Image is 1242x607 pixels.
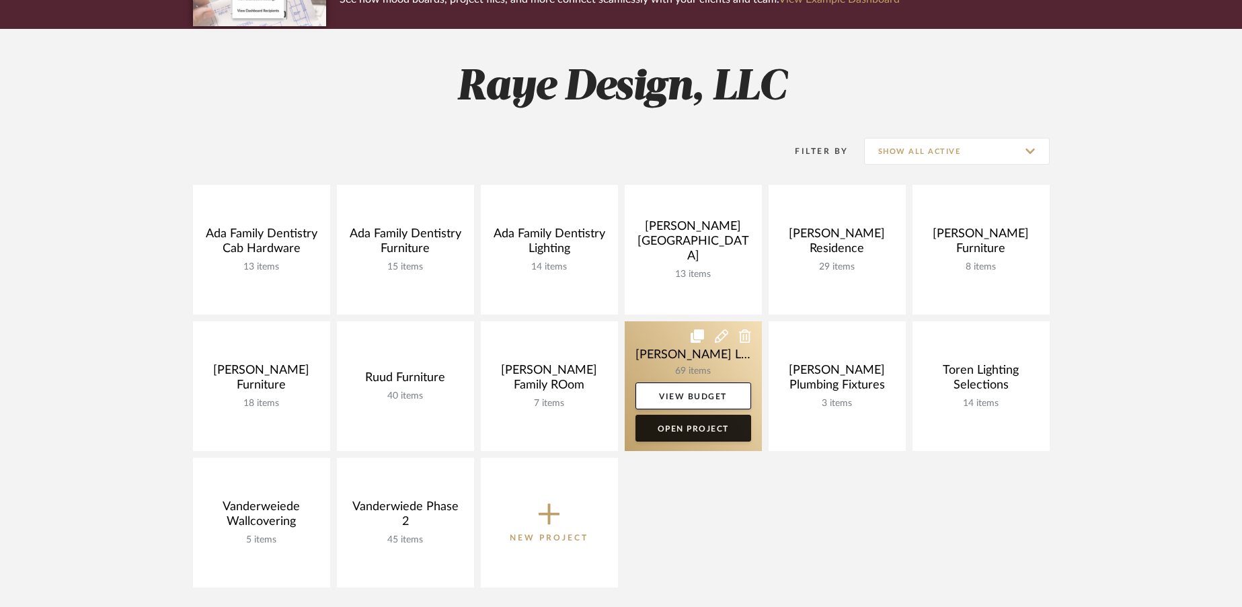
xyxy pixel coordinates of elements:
a: Open Project [635,415,751,442]
div: Ada Family Dentistry Furniture [348,227,463,261]
div: 13 items [635,269,751,280]
div: [PERSON_NAME] Plumbing Fixtures [779,363,895,398]
div: [PERSON_NAME] Family ROom [492,363,607,398]
div: Filter By [778,145,849,158]
div: 14 items [492,261,607,273]
div: 45 items [348,534,463,546]
button: New Project [481,458,618,588]
div: 29 items [779,261,895,273]
h2: Raye Design, LLC [137,63,1105,113]
div: Vanderwiede Phase 2 [348,499,463,534]
div: 18 items [204,398,319,409]
div: 13 items [204,261,319,273]
div: 40 items [348,391,463,402]
div: Ruud Furniture [348,370,463,391]
div: 8 items [923,261,1039,273]
div: Ada Family Dentistry Lighting [492,227,607,261]
div: Vanderweiede Wallcovering [204,499,319,534]
div: 15 items [348,261,463,273]
div: 14 items [923,398,1039,409]
div: Toren Lighting Selections [923,363,1039,398]
a: View Budget [635,382,751,409]
div: [PERSON_NAME] Furniture [204,363,319,398]
div: [PERSON_NAME] [GEOGRAPHIC_DATA] [635,219,751,269]
div: Ada Family Dentistry Cab Hardware [204,227,319,261]
div: 3 items [779,398,895,409]
div: 5 items [204,534,319,546]
div: [PERSON_NAME] Residence [779,227,895,261]
div: [PERSON_NAME] Furniture [923,227,1039,261]
div: 7 items [492,398,607,409]
p: New Project [510,531,588,544]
